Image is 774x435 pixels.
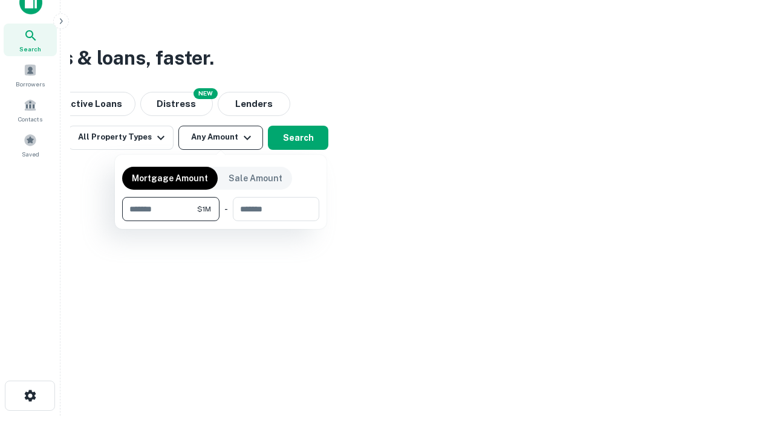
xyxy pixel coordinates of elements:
[229,172,282,185] p: Sale Amount
[197,204,211,214] span: $1M
[714,338,774,396] iframe: Chat Widget
[132,172,208,185] p: Mortgage Amount
[224,197,228,221] div: -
